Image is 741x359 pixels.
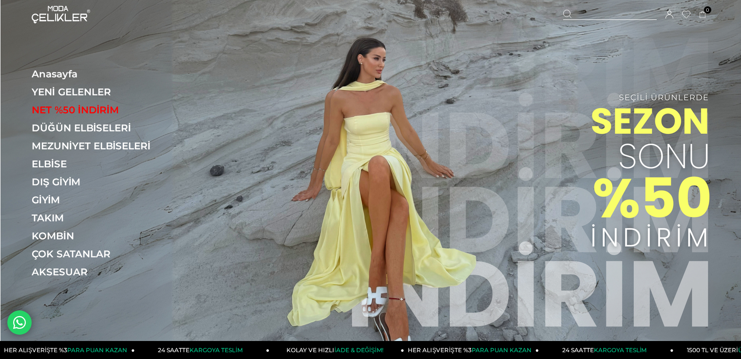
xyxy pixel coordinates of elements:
span: KARGOYA TESLİM [594,346,646,354]
a: NET %50 İNDİRİM [32,104,166,116]
a: HER ALIŞVERİŞTE %3PARA PUAN KAZAN [404,341,539,359]
span: PARA PUAN KAZAN [67,346,127,354]
a: DÜĞÜN ELBİSELERİ [32,122,166,134]
a: GİYİM [32,194,166,206]
span: 0 [704,6,711,14]
a: AKSESUAR [32,266,166,278]
a: MEZUNİYET ELBİSELERİ [32,140,166,152]
img: logo [32,6,90,23]
a: ÇOK SATANLAR [32,248,166,260]
a: TAKIM [32,212,166,224]
span: İADE & DEĞİŞİM! [334,346,383,354]
a: 24 SAATTEKARGOYA TESLİM [135,341,270,359]
a: KOMBİN [32,230,166,242]
a: ELBİSE [32,158,166,170]
a: YENİ GELENLER [32,86,166,98]
a: 0 [699,11,706,18]
span: PARA PUAN KAZAN [472,346,532,354]
a: KOLAY VE HIZLIİADE & DEĞİŞİM! [269,341,404,359]
a: 24 SAATTEKARGOYA TESLİM [539,341,674,359]
span: KARGOYA TESLİM [190,346,242,354]
a: Anasayfa [32,68,166,80]
a: DIŞ GİYİM [32,176,166,188]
